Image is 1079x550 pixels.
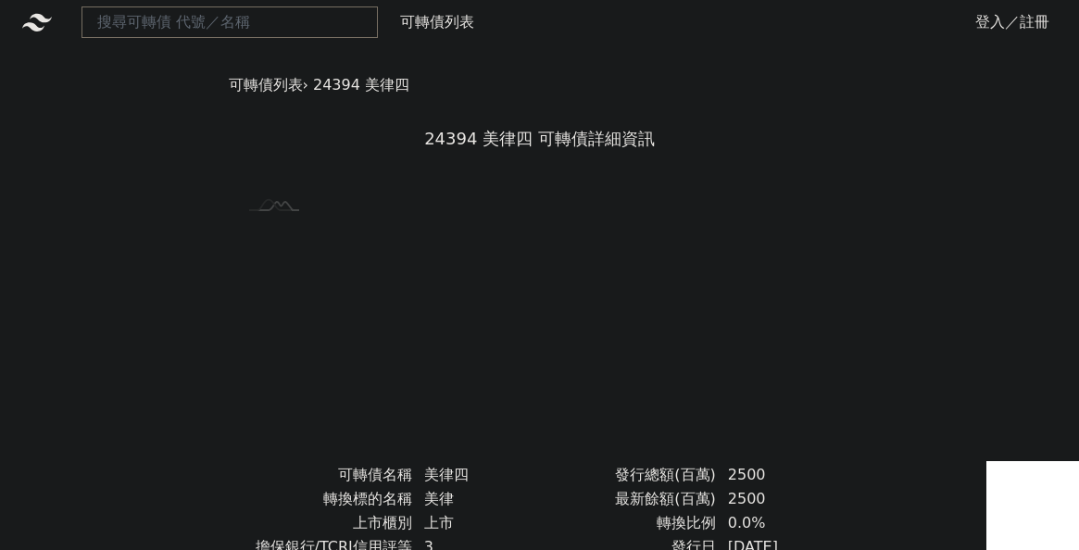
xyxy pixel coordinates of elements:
[986,461,1079,550] iframe: Chat Widget
[229,74,308,96] li: ›
[82,6,378,38] input: 搜尋可轉債 代號／名稱
[236,463,413,487] td: 可轉債名稱
[717,463,844,487] td: 2500
[400,13,474,31] a: 可轉債列表
[236,511,413,535] td: 上市櫃別
[413,511,540,535] td: 上市
[214,126,866,152] h1: 24394 美律四 可轉債詳細資訊
[717,487,844,511] td: 2500
[540,463,717,487] td: 發行總額(百萬)
[229,76,303,94] a: 可轉債列表
[960,7,1064,37] a: 登入／註冊
[413,487,540,511] td: 美律
[717,511,844,535] td: 0.0%
[413,463,540,487] td: 美律四
[236,487,413,511] td: 轉換標的名稱
[540,487,717,511] td: 最新餘額(百萬)
[313,74,409,96] li: 24394 美律四
[540,511,717,535] td: 轉換比例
